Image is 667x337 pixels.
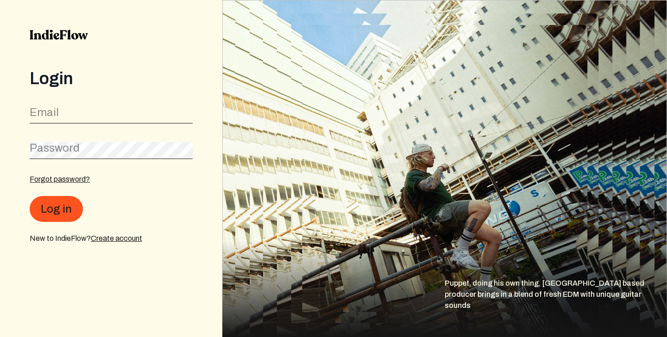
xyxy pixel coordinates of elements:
[91,234,142,242] a: Create account
[30,69,193,88] div: Login
[30,233,193,244] div: New to IndieFlow?
[30,30,88,40] img: indieflow-logo-black.svg
[445,278,667,337] div: Puppet, doing his own thing, [GEOGRAPHIC_DATA] based producer brings in a blend of fresh EDM with...
[30,196,83,222] button: Log in
[30,175,90,183] a: Forgot password?
[30,105,59,120] label: Email
[30,141,80,155] label: Password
